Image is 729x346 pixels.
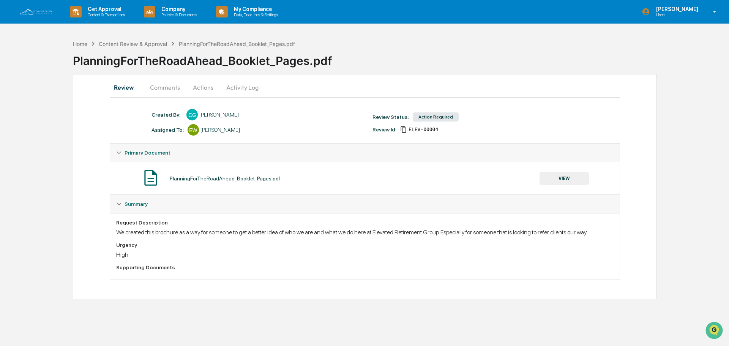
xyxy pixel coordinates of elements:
[540,172,589,185] button: VIEW
[63,96,94,103] span: Attestations
[26,58,125,66] div: Start new chat
[55,96,61,103] div: 🗄️
[413,112,459,122] div: Action Required
[110,78,620,96] div: secondary tabs example
[705,321,725,341] iframe: Open customer support
[409,126,438,133] span: c79318a2-5862-4690-88fa-642a626d837d
[151,112,183,118] div: Created By: ‎ ‎
[372,114,409,120] div: Review Status:
[8,96,14,103] div: 🖐️
[76,129,92,134] span: Pylon
[116,229,614,236] div: We created this brochure as a way for someone to get a better idea of who we are and what we do h...
[8,16,138,28] p: How can we help?
[8,58,21,72] img: 1746055101610-c473b297-6a78-478c-a979-82029cc54cd1
[650,6,702,12] p: [PERSON_NAME]
[54,128,92,134] a: Powered byPylon
[141,168,160,187] img: Document Icon
[155,12,201,17] p: Policies & Documents
[52,93,97,106] a: 🗄️Attestations
[144,78,186,96] button: Comments
[125,201,148,207] span: Summary
[116,220,614,226] div: Request Description
[99,41,167,47] div: Content Review & Approval
[188,124,199,136] div: EW
[5,107,51,121] a: 🔎Data Lookup
[650,12,702,17] p: Users
[186,78,220,96] button: Actions
[186,109,198,120] div: CG
[372,126,396,133] div: Review Id:
[26,66,96,72] div: We're available if you need us!
[110,213,620,280] div: Summary
[15,96,49,103] span: Preclearance
[228,6,282,12] p: My Compliance
[179,41,295,47] div: PlanningForTheRoadAhead_Booklet_Pages.pdf
[82,12,129,17] p: Content & Transactions
[170,175,280,182] div: PlanningForTheRoadAhead_Booklet_Pages.pdf
[73,41,87,47] div: Home
[110,78,144,96] button: Review
[110,195,620,213] div: Summary
[15,110,48,118] span: Data Lookup
[155,6,201,12] p: Company
[116,251,614,258] div: High
[228,12,282,17] p: Data, Deadlines & Settings
[116,242,614,248] div: Urgency
[110,162,620,194] div: Primary Document
[129,60,138,70] button: Start new chat
[5,93,52,106] a: 🖐️Preclearance
[199,112,239,118] div: [PERSON_NAME]
[125,150,170,156] span: Primary Document
[82,6,129,12] p: Get Approval
[116,264,614,270] div: Supporting Documents
[18,8,55,16] img: logo
[151,127,184,133] div: Assigned To:
[220,78,265,96] button: Activity Log
[73,48,729,68] div: PlanningForTheRoadAhead_Booklet_Pages.pdf
[200,127,240,133] div: [PERSON_NAME]
[8,111,14,117] div: 🔎
[110,144,620,162] div: Primary Document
